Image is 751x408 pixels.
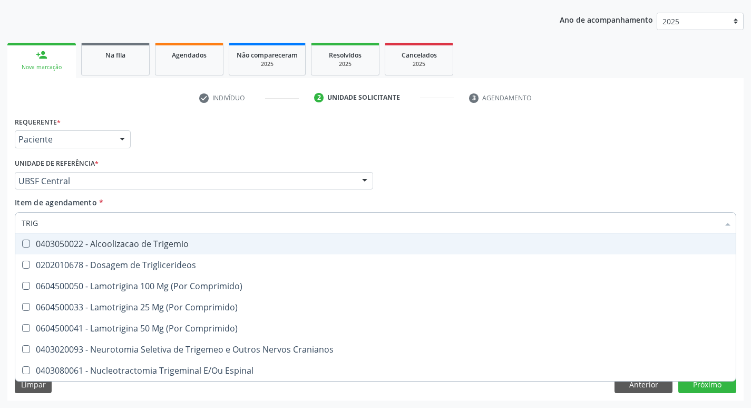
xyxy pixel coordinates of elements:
input: Buscar por procedimentos [22,212,719,233]
button: Anterior [615,375,672,393]
span: Cancelados [402,51,437,60]
div: person_add [36,49,47,61]
div: 0604500041 - Lamotrigina 50 Mg (Por Comprimido) [22,324,729,333]
button: Próximo [678,375,736,393]
div: Unidade solicitante [327,93,400,102]
div: 0403050022 - Alcoolizacao de Trigemio [22,240,729,248]
div: 2025 [319,60,372,68]
span: UBSF Central [18,176,352,186]
span: Agendados [172,51,207,60]
div: 0604500033 - Lamotrigina 25 Mg (Por Comprimido) [22,303,729,311]
label: Requerente [15,114,61,130]
div: Nova marcação [15,63,69,71]
div: 0202010678 - Dosagem de Triglicerideos [22,261,729,269]
p: Ano de acompanhamento [560,13,653,26]
span: Item de agendamento [15,197,97,207]
span: Na fila [105,51,125,60]
div: 0604500050 - Lamotrigina 100 Mg (Por Comprimido) [22,282,729,290]
div: 0403020093 - Neurotomia Seletiva de Trigemeo e Outros Nervos Cranianos [22,345,729,354]
span: Não compareceram [237,51,298,60]
span: Paciente [18,134,109,145]
div: 0403080061 - Nucleotractomia Trigeminal E/Ou Espinal [22,366,729,375]
span: Resolvidos [329,51,362,60]
div: 2025 [393,60,445,68]
div: 2 [314,93,324,102]
div: 2025 [237,60,298,68]
label: Unidade de referência [15,156,99,172]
